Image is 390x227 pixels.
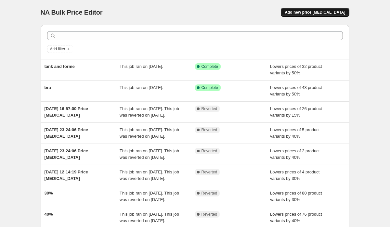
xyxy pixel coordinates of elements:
[201,191,217,196] span: Reverted
[201,106,217,111] span: Reverted
[41,9,103,16] span: NA Bulk Price Editor
[201,127,217,132] span: Reverted
[270,106,322,118] span: Lowers prices of 26 product variants by 15%
[281,8,349,17] button: Add new price [MEDICAL_DATA]
[270,212,322,223] span: Lowers prices of 76 product variants by 40%
[120,191,179,202] span: This job ran on [DATE]. This job was reverted on [DATE].
[45,170,88,181] span: [DATE] 12:14:19 Price [MEDICAL_DATA]
[120,170,179,181] span: This job ran on [DATE]. This job was reverted on [DATE].
[285,10,345,15] span: Add new price [MEDICAL_DATA]
[120,148,179,160] span: This job ran on [DATE]. This job was reverted on [DATE].
[201,148,217,154] span: Reverted
[120,212,179,223] span: This job ran on [DATE]. This job was reverted on [DATE].
[45,85,51,90] span: bra
[50,46,65,52] span: Add filter
[270,127,319,139] span: Lowers prices of 5 product variants by 40%
[270,85,322,96] span: Lowers prices of 43 product variants by 50%
[45,106,88,118] span: [DATE] 16:57:00 Price [MEDICAL_DATA]
[45,191,53,195] span: 30%
[45,127,88,139] span: [DATE] 23:24:06 Price [MEDICAL_DATA]
[201,170,217,175] span: Reverted
[201,64,218,69] span: Complete
[120,85,163,90] span: This job ran on [DATE].
[45,212,53,217] span: 40%
[270,191,322,202] span: Lowers prices of 80 product variants by 30%
[120,127,179,139] span: This job ran on [DATE]. This job was reverted on [DATE].
[270,148,319,160] span: Lowers prices of 2 product variants by 40%
[45,148,88,160] span: [DATE] 23:24:06 Price [MEDICAL_DATA]
[270,170,319,181] span: Lowers prices of 4 product variants by 30%
[120,64,163,69] span: This job ran on [DATE].
[201,85,218,90] span: Complete
[201,212,217,217] span: Reverted
[47,45,73,53] button: Add filter
[270,64,322,75] span: Lowers prices of 32 product variants by 50%
[45,64,75,69] span: tank and forme
[120,106,179,118] span: This job ran on [DATE]. This job was reverted on [DATE].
